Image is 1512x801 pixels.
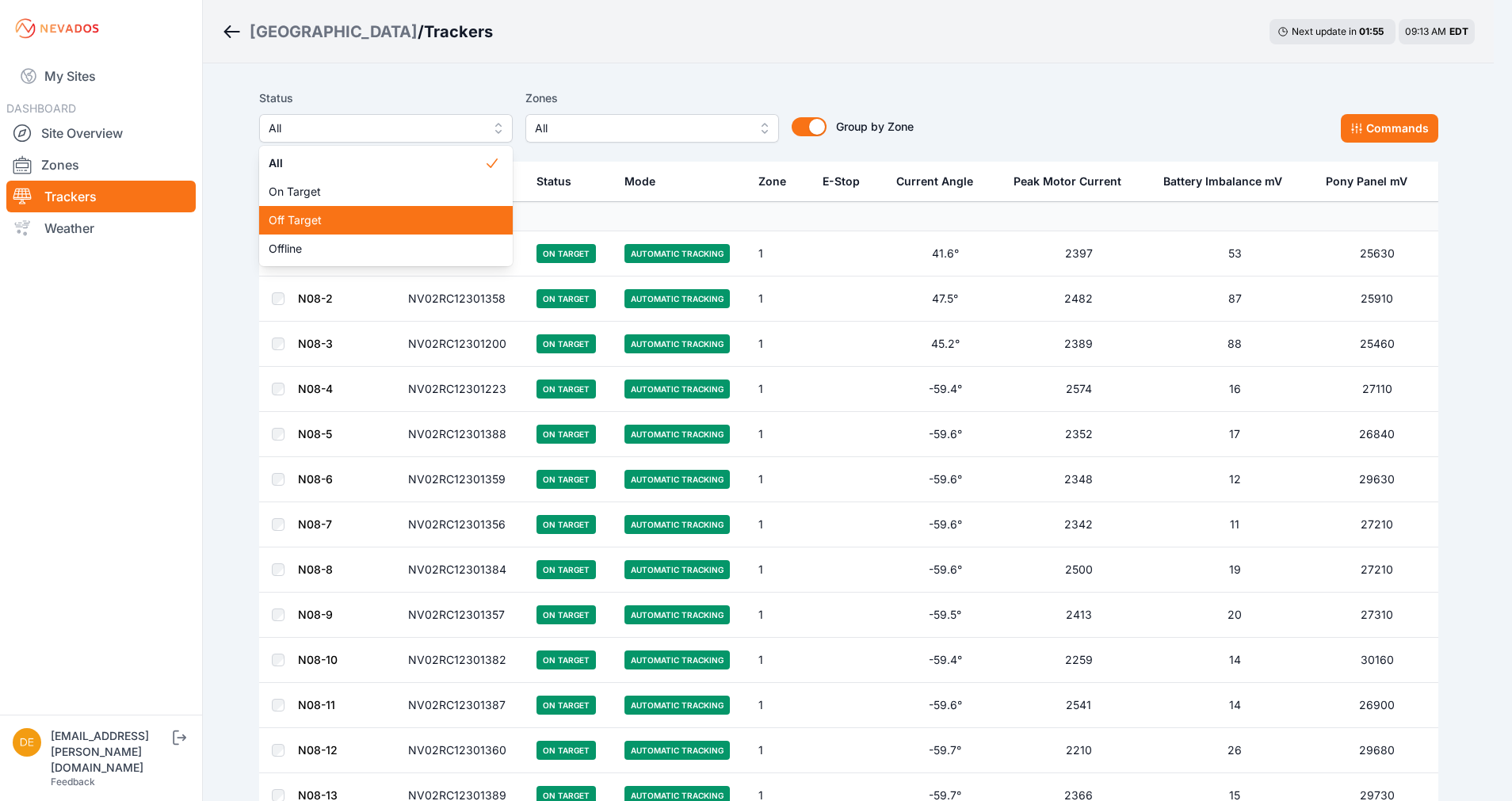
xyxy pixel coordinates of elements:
[269,119,481,138] span: All
[259,114,513,143] button: All
[259,146,513,266] div: All
[269,155,484,171] span: All
[269,212,484,228] span: Off Target
[269,241,484,257] span: Offline
[269,184,484,200] span: On Target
